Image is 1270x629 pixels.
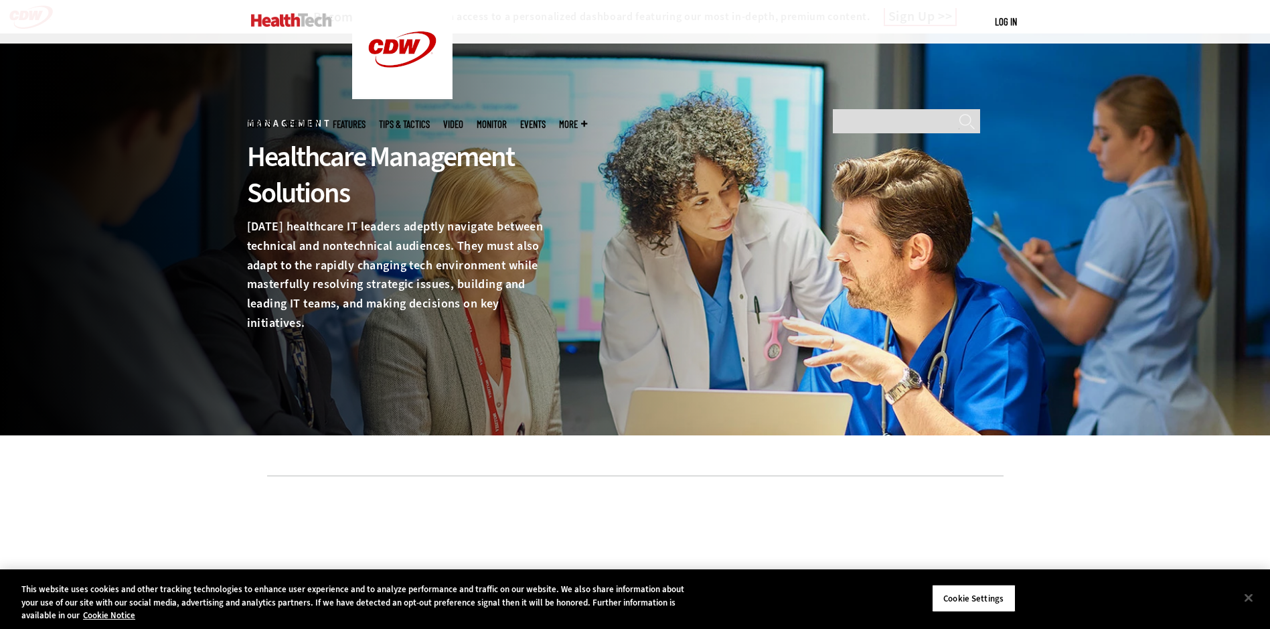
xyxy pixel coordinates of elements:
[1234,583,1263,612] button: Close
[247,217,558,333] p: [DATE] healthcare IT leaders adeptly navigate between technical and nontechnical audiences. They ...
[995,15,1017,29] div: User menu
[83,610,135,621] a: More information about your privacy
[392,496,879,557] iframe: advertisement
[559,119,587,129] span: More
[443,119,463,129] a: Video
[251,13,332,27] img: Home
[477,119,507,129] a: MonITor
[379,119,430,129] a: Tips & Tactics
[21,583,698,622] div: This website uses cookies and other tracking technologies to enhance user experience and to analy...
[932,584,1016,612] button: Cookie Settings
[247,119,271,129] span: Topics
[352,88,453,102] a: CDW
[995,15,1017,27] a: Log in
[520,119,546,129] a: Events
[247,139,558,211] div: Healthcare Management Solutions
[333,119,366,129] a: Features
[285,119,319,129] span: Specialty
